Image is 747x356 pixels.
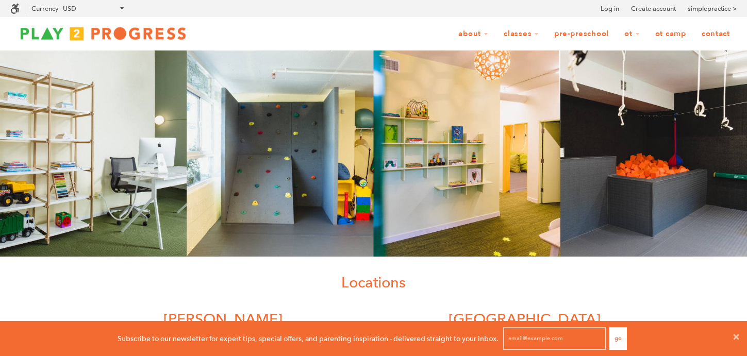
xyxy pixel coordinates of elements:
[649,24,693,44] a: OT Camp
[452,24,495,44] a: About
[497,24,545,44] a: Classes
[72,272,675,293] h1: Locations
[609,327,627,350] button: Go
[381,309,668,329] h1: [GEOGRAPHIC_DATA]
[601,4,619,14] a: Log in
[618,24,646,44] a: OT
[547,24,616,44] a: Pre-Preschool
[118,333,499,344] p: Subscribe to our newsletter for expert tips, special offers, and parenting inspiration - delivere...
[695,24,737,44] a: Contact
[503,327,606,350] input: email@example.com
[688,4,737,14] a: simplepractice >
[31,5,58,12] label: Currency
[10,23,196,44] img: Play2Progress logo
[631,4,676,14] a: Create account
[80,309,366,329] h1: [PERSON_NAME]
